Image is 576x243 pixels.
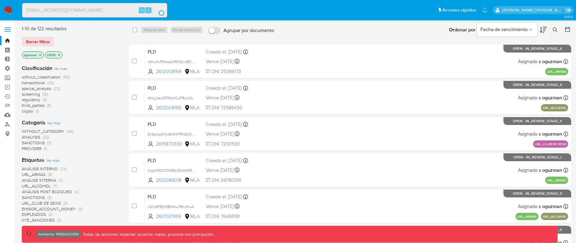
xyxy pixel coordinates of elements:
a: Notificaciones [482,8,487,13]
p: Todas las acciones impactan usuarios reales, proceda con precaución. [81,232,214,237]
span: ⌥ [140,7,144,13]
p: omar.guzman@mercadolibre.com.co [502,7,563,13]
span: s [148,7,149,13]
a: Salir [565,7,571,13]
span: Accesos rápidos [442,7,476,13]
p: Ambiente: PRODUCCIÓN [38,233,79,235]
input: Buscar usuario o caso... [22,6,167,14]
button: search-icon [152,6,165,14]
